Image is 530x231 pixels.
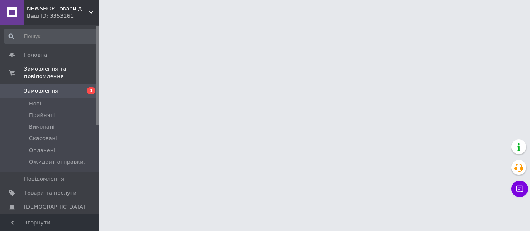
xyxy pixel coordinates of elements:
span: Оплачені [29,147,55,154]
span: Замовлення [24,87,58,95]
span: Нові [29,100,41,107]
span: Виконані [29,123,55,131]
span: Товари та послуги [24,189,77,197]
span: Ожидаит отправки. [29,158,85,166]
span: 1 [87,87,95,94]
span: [DEMOGRAPHIC_DATA] [24,203,85,211]
span: Повідомлення [24,175,64,183]
button: Чат з покупцем [511,181,528,197]
span: NEWSHOP Товари для пікніку [27,5,89,12]
span: Прийняті [29,112,55,119]
div: Ваш ID: 3353161 [27,12,99,20]
span: Головна [24,51,47,59]
span: Скасовані [29,135,57,142]
span: Замовлення та повідомлення [24,65,99,80]
input: Пошук [4,29,98,44]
